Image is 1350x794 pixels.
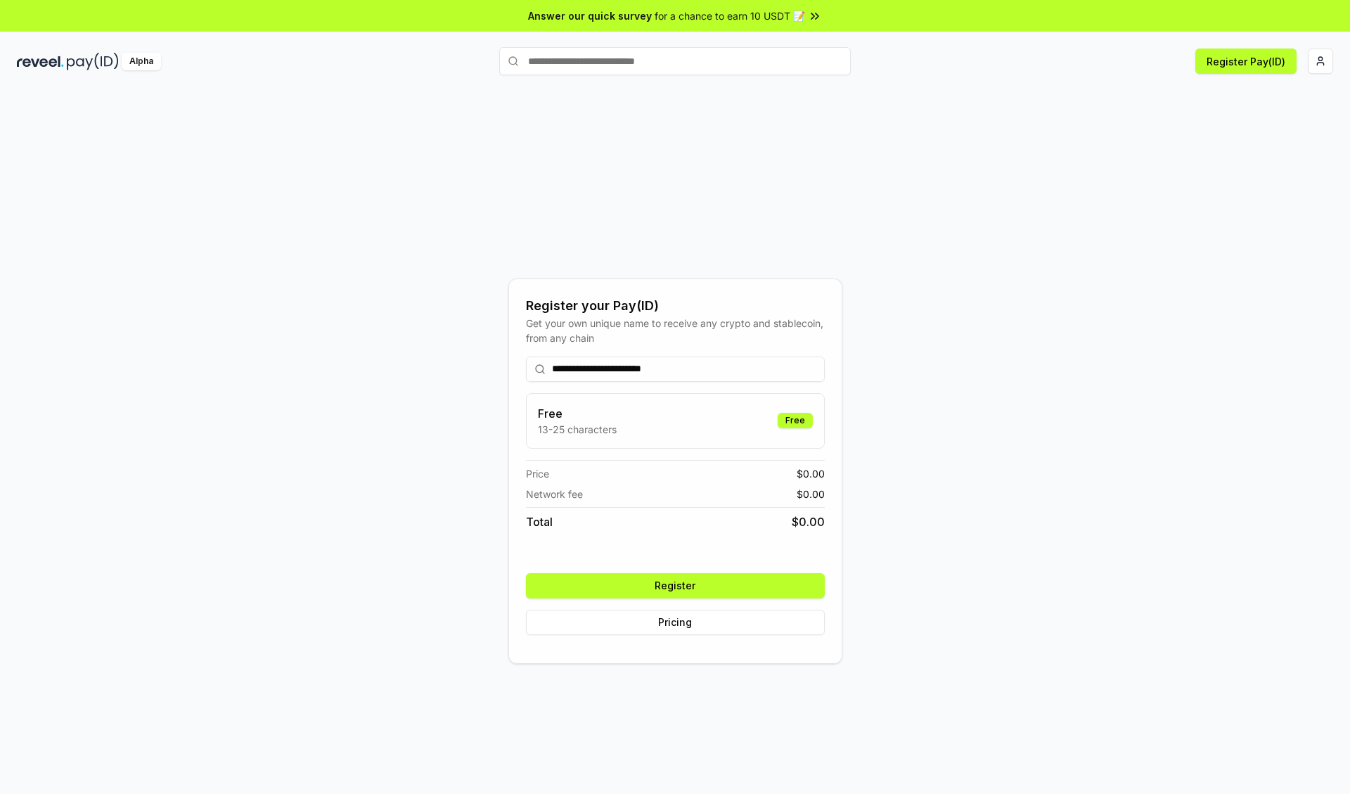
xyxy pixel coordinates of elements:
[526,487,583,501] span: Network fee
[538,422,617,437] p: 13-25 characters
[1195,49,1297,74] button: Register Pay(ID)
[526,466,549,481] span: Price
[797,466,825,481] span: $ 0.00
[526,296,825,316] div: Register your Pay(ID)
[526,513,553,530] span: Total
[122,53,161,70] div: Alpha
[526,573,825,598] button: Register
[655,8,805,23] span: for a chance to earn 10 USDT 📝
[526,316,825,345] div: Get your own unique name to receive any crypto and stablecoin, from any chain
[797,487,825,501] span: $ 0.00
[528,8,652,23] span: Answer our quick survey
[778,413,813,428] div: Free
[538,405,617,422] h3: Free
[526,610,825,635] button: Pricing
[67,53,119,70] img: pay_id
[792,513,825,530] span: $ 0.00
[17,53,64,70] img: reveel_dark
